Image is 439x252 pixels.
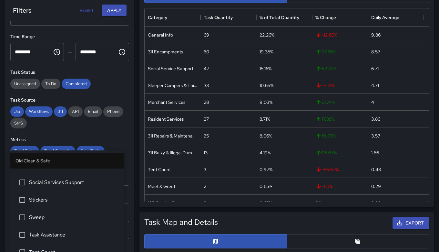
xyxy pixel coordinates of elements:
div: 33 [204,82,209,89]
div: SMS [10,118,27,128]
div: Unassigned [10,79,40,89]
span: 17.39 % [315,116,335,122]
button: Map [144,234,287,248]
span: SMS [10,120,27,126]
span: 27.66 % [315,49,336,55]
div: % Change [312,8,368,27]
div: 47 [204,65,209,72]
div: 6.71 [371,65,379,72]
div: 0.65% [260,183,272,190]
h6: Time Range [10,33,129,40]
div: 8.06% [260,133,272,139]
span: Total Tasks [10,148,39,154]
div: Resident Services [148,116,184,122]
div: 22.26% [260,32,274,38]
li: Old Clean & Safe [10,153,124,169]
button: Apply [102,5,127,16]
div: Merchant Services [148,99,185,105]
div: 0.29 [371,183,381,190]
div: 2 [204,200,206,206]
span: Completed [62,81,91,86]
span: Workflows [25,109,53,114]
div: 10.65% [260,82,273,89]
span: Email [84,109,102,114]
span: 21.74 % [315,99,335,105]
div: 311 [54,106,67,117]
span: -60 % [315,183,332,190]
button: Reset [76,5,97,16]
div: Category [148,8,167,27]
span: Total Quantity [40,148,75,154]
span: -5.71 % [315,82,334,89]
span: Unassigned [10,81,40,86]
div: 27 [204,116,209,122]
div: 3.57 [371,133,380,139]
div: Task Quantity [200,8,256,27]
span: 19.05 % [315,133,336,139]
h6: Filters [13,5,31,16]
div: Daily Average [368,8,424,27]
div: 19.35% [260,49,273,55]
span: 0 % [315,200,322,206]
div: 8.71% [260,116,270,122]
h6: Metrics [10,136,129,143]
span: Social Services Support [29,179,119,186]
div: % of Total Quantity [256,8,312,27]
span: 311 [54,109,67,114]
span: Jia [10,109,24,114]
div: Category [145,8,200,27]
div: 2 [204,183,206,190]
div: To Do [41,79,60,89]
button: Choose time, selected time is 12:00 AM [50,46,63,59]
svg: Map [212,238,219,245]
div: 1.86 [371,149,379,156]
div: % of Total Quantity [260,8,299,27]
div: API [68,106,83,117]
div: 69 [204,32,209,38]
div: 3.86 [371,116,380,122]
div: 4 [371,99,374,105]
svg: Table [354,238,361,245]
div: Phone [103,106,123,117]
span: -12.66 % [315,32,337,38]
span: Task Assistance [29,231,119,239]
div: Total Quantity [40,146,75,156]
div: Jia [10,106,24,117]
div: Daily Average [371,8,399,27]
div: General Info [148,32,173,38]
div: 25 [204,133,209,139]
span: Phone [103,109,123,114]
div: 4.19% [260,149,271,156]
div: 311 Encampments [148,49,183,55]
span: 62.07 % [315,65,337,72]
div: 60 [204,49,209,55]
button: Table [287,234,429,248]
div: 0.43 [371,166,381,173]
div: Workflows [25,106,53,117]
div: 9.03% [260,99,272,105]
h6: Task Source [10,97,129,104]
div: Task Quantity [204,8,233,27]
h5: Task Map and Details [144,217,218,227]
div: 8.57 [371,49,380,55]
span: Sweep [29,214,119,221]
h6: Task Status [10,69,129,76]
div: 10B Service Request [148,200,189,206]
div: 9.86 [371,32,381,38]
div: Sleeper Campers & Loiterers [148,82,197,89]
span: Daily Tasks [77,148,105,154]
span: -66.67 % [315,166,339,173]
span: To Do [41,81,60,86]
div: 3 [204,166,206,173]
button: Choose time, selected time is 11:59 PM [116,46,128,59]
div: Total Tasks [10,146,39,156]
div: Email [84,106,102,117]
div: Daily Tasks [77,146,105,156]
div: 4.71 [371,82,379,89]
div: 0.97% [260,166,272,173]
span: 116.67 % [315,149,337,156]
button: Export [393,217,429,229]
div: Completed [62,79,91,89]
div: Social Service Support [148,65,193,72]
div: 0.65% [260,200,272,206]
